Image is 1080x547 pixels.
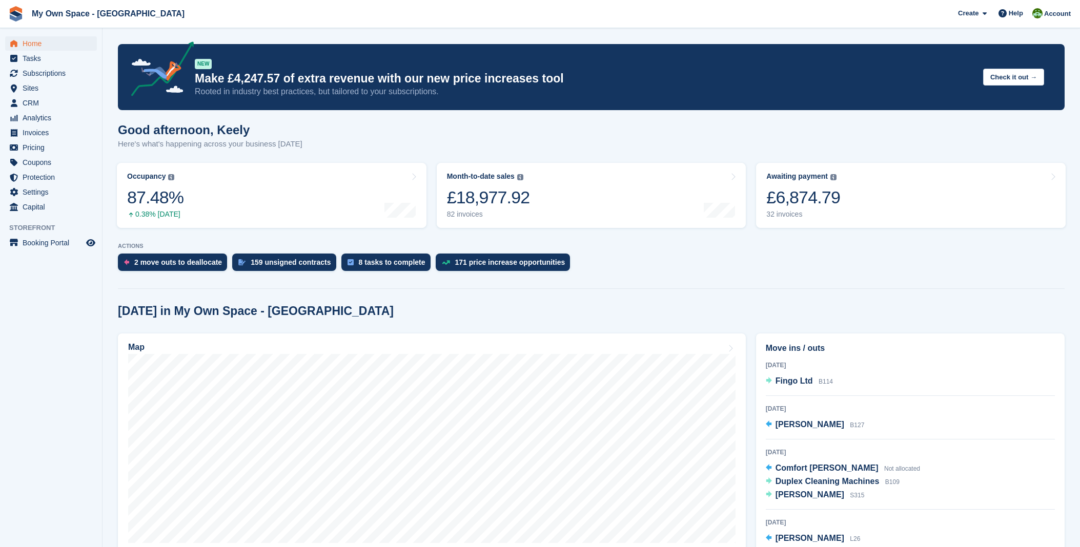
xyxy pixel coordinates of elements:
[776,477,880,486] span: Duplex Cleaning Machines
[168,174,174,180] img: icon-info-grey-7440780725fd019a000dd9b08b2336e03edf1995a4989e88bcd33f0948082b44.svg
[766,172,828,181] div: Awaiting payment
[983,69,1044,86] button: Check it out →
[127,187,184,208] div: 87.48%
[23,185,84,199] span: Settings
[117,163,426,228] a: Occupancy 87.48% 0.38% [DATE]
[766,532,861,545] a: [PERSON_NAME] L26
[819,378,833,385] span: B114
[437,163,746,228] a: Month-to-date sales £18,977.92 82 invoices
[766,210,840,219] div: 32 invoices
[5,185,97,199] a: menu
[5,155,97,170] a: menu
[766,518,1055,527] div: [DATE]
[341,254,436,276] a: 8 tasks to complete
[766,375,833,388] a: Fingo Ltd B114
[5,170,97,184] a: menu
[756,163,1066,228] a: Awaiting payment £6,874.79 32 invoices
[776,534,844,542] span: [PERSON_NAME]
[5,236,97,250] a: menu
[776,464,879,472] span: Comfort [PERSON_NAME]
[1044,9,1071,19] span: Account
[348,259,354,265] img: task-75834270c22a3079a89374b754ae025e5fb1db73e45f91037f5363f120a921f8.svg
[5,36,97,51] a: menu
[776,420,844,429] span: [PERSON_NAME]
[118,254,232,276] a: 2 move outs to deallocate
[5,96,97,110] a: menu
[766,187,840,208] div: £6,874.79
[850,535,860,542] span: L26
[766,404,1055,413] div: [DATE]
[118,123,302,137] h1: Good afternoon, Keely
[517,174,523,180] img: icon-info-grey-7440780725fd019a000dd9b08b2336e03edf1995a4989e88bcd33f0948082b44.svg
[766,462,920,475] a: Comfort [PERSON_NAME] Not allocated
[9,223,102,233] span: Storefront
[195,86,975,97] p: Rooted in industry best practices, but tailored to your subscriptions.
[232,254,341,276] a: 159 unsigned contracts
[447,172,515,181] div: Month-to-date sales
[5,125,97,140] a: menu
[195,59,212,69] div: NEW
[1032,8,1043,18] img: Keely
[830,174,837,180] img: icon-info-grey-7440780725fd019a000dd9b08b2336e03edf1995a4989e88bcd33f0948082b44.svg
[885,478,900,486] span: B109
[118,138,302,150] p: Here's what's happening across your business [DATE]
[776,376,813,385] span: Fingo Ltd
[128,343,145,352] h2: Map
[124,259,129,265] img: move_outs_to_deallocate_icon-f764333ba52eb49d3ac5e1228854f67142a1ed5810a6f6cc68b1a99e826820c5.svg
[8,6,24,22] img: stora-icon-8386f47178a22dfd0bd8f6a31ec36ba5ce8667c1dd55bd0f319d3a0aa187defe.svg
[958,8,979,18] span: Create
[23,96,84,110] span: CRM
[5,140,97,155] a: menu
[766,448,1055,457] div: [DATE]
[195,71,975,86] p: Make £4,247.57 of extra revenue with our new price increases tool
[23,66,84,80] span: Subscriptions
[23,111,84,125] span: Analytics
[5,66,97,80] a: menu
[5,51,97,66] a: menu
[1009,8,1023,18] span: Help
[766,361,1055,370] div: [DATE]
[436,254,576,276] a: 171 price increase opportunities
[23,170,84,184] span: Protection
[850,492,864,499] span: S315
[127,210,184,219] div: 0.38% [DATE]
[127,172,166,181] div: Occupancy
[251,258,331,266] div: 159 unsigned contracts
[238,259,246,265] img: contract_signature_icon-13c848040528278c33f63329250d36e43548de30e8caae1d1a13099fd9432cc5.svg
[28,5,189,22] a: My Own Space - [GEOGRAPHIC_DATA]
[85,237,97,249] a: Preview store
[447,210,530,219] div: 82 invoices
[850,422,864,429] span: B127
[766,342,1055,354] h2: Move ins / outs
[359,258,425,266] div: 8 tasks to complete
[766,489,865,502] a: [PERSON_NAME] S315
[5,81,97,95] a: menu
[23,140,84,155] span: Pricing
[455,258,565,266] div: 171 price increase opportunities
[118,304,394,318] h2: [DATE] in My Own Space - [GEOGRAPHIC_DATA]
[5,111,97,125] a: menu
[23,200,84,214] span: Capital
[134,258,222,266] div: 2 move outs to deallocate
[23,155,84,170] span: Coupons
[442,260,450,265] img: price_increase_opportunities-93ffe204e8149a01c8c9dc8f82e8f89637d9d84a8eef4429ea346261dce0b2c0.svg
[23,125,84,140] span: Invoices
[766,418,865,432] a: [PERSON_NAME] B127
[5,200,97,214] a: menu
[23,36,84,51] span: Home
[776,490,844,499] span: [PERSON_NAME]
[123,41,194,100] img: price-adjustments-announcement-icon-8257ccfd72463d97f412b2fc003d46551f7dbcb40ab6d574587a9cd5c0d94...
[447,187,530,208] div: £18,977.92
[23,236,84,250] span: Booking Portal
[884,465,920,472] span: Not allocated
[23,51,84,66] span: Tasks
[23,81,84,95] span: Sites
[766,475,900,489] a: Duplex Cleaning Machines B109
[118,243,1065,249] p: ACTIONS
